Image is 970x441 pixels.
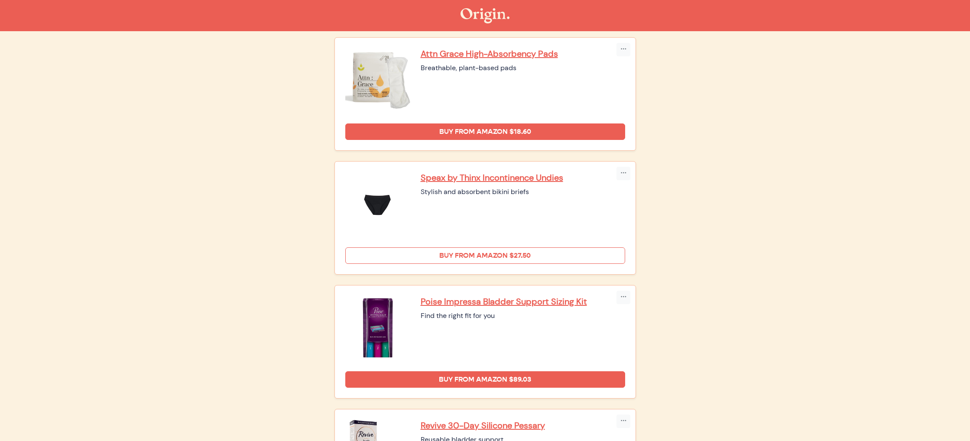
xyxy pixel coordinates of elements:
[345,247,625,264] a: Buy from Amazon $27.50
[421,296,625,307] a: Poise Impressa Bladder Support Sizing Kit
[345,371,625,388] a: Buy from Amazon $89.03
[345,296,410,361] img: Poise Impressa Bladder Support Sizing Kit
[421,311,625,321] div: Find the right fit for you
[421,187,625,197] div: Stylish and absorbent bikini briefs
[421,63,625,73] div: Breathable, plant-based pads
[461,8,509,23] img: The Origin Shop
[421,420,625,431] a: Revive 30-Day Silicone Pessary
[421,48,625,59] a: Attn Grace High-Absorbency Pads
[345,123,625,140] a: Buy from Amazon $18.60
[421,172,625,183] a: Speax by Thinx Incontinence Undies
[345,172,410,237] img: Speax by Thinx Incontinence Undies
[345,48,410,113] img: Attn Grace High-Absorbency Pads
